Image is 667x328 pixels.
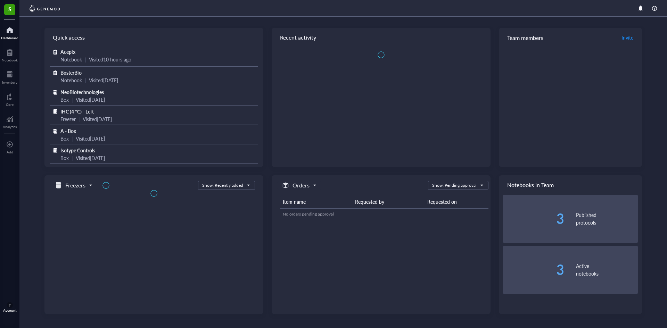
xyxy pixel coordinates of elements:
span: S [8,5,11,13]
div: Notebooks in Team [499,175,642,195]
div: Visited [DATE] [76,135,105,142]
a: Analytics [3,113,17,129]
div: Recent activity [272,28,491,47]
a: Core [6,91,14,107]
div: Add [7,150,13,154]
img: genemod-logo [28,4,62,12]
div: | [85,76,86,84]
div: Freezer [60,115,76,123]
h5: Freezers [65,181,85,190]
div: Active notebooks [576,262,638,277]
span: A - Box [60,127,76,134]
div: Box [60,154,69,162]
button: Invite [621,32,634,43]
div: Inventory [2,80,17,84]
span: NeoBiotechnologies [60,89,104,95]
th: Requested on [425,195,488,208]
div: Published protocols [576,211,638,226]
div: Dashboard [1,36,18,40]
th: Item name [280,195,352,208]
span: Invite [621,34,633,41]
div: Account [3,308,17,312]
div: Analytics [3,125,17,129]
div: 3 [503,212,565,226]
span: ? [9,303,10,307]
div: Notebook [60,76,82,84]
div: | [72,154,73,162]
div: Box [60,96,69,103]
a: Notebook [2,47,18,62]
a: Dashboard [1,25,18,40]
div: | [72,96,73,103]
div: Visited [DATE] [89,76,118,84]
div: Core [6,102,14,107]
h5: Orders [293,181,310,190]
span: IHC (4 °C) - Left [60,108,94,115]
a: Inventory [2,69,17,84]
span: Acepix [60,48,75,55]
span: BosterBio [60,69,82,76]
div: Visited [DATE] [76,154,105,162]
div: Team members [499,28,642,47]
div: | [79,115,80,123]
div: Visited [DATE] [76,96,105,103]
div: Quick access [44,28,263,47]
div: No orders pending approval [283,211,486,217]
div: Notebook [2,58,18,62]
div: | [72,135,73,142]
th: Requested by [352,195,425,208]
div: Visited [DATE] [83,115,112,123]
div: Visited 10 hours ago [89,56,131,63]
span: Isotype Controls [60,147,95,154]
div: Show: Pending approval [432,182,477,188]
div: Notebook [60,56,82,63]
div: Show: Recently added [202,182,243,188]
div: | [85,56,86,63]
div: Box [60,135,69,142]
div: 3 [503,263,565,277]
